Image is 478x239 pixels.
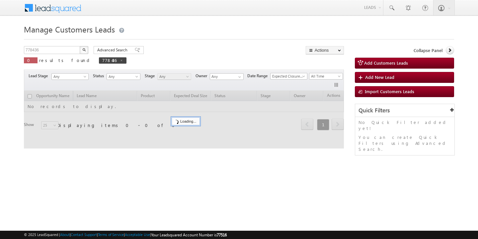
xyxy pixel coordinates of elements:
p: You can create Quick Filters using Advanced Search. [358,134,451,152]
p: No Quick Filter added yet! [358,119,451,131]
a: Any [107,73,140,80]
span: Add New Lead [365,74,394,80]
span: © 2025 LeadSquared | | | | | [24,232,227,238]
span: 77516 [217,232,227,237]
span: Status [93,73,107,79]
div: Loading... [172,117,200,125]
span: All Time [309,73,341,79]
a: Show All Items [235,74,243,80]
span: Lead Stage [29,73,50,79]
span: Date Range [247,73,270,79]
img: Search [82,48,86,51]
span: Manage Customers Leads [24,24,115,34]
span: Collapse Panel [414,47,442,53]
a: Acceptable Use [125,232,150,237]
span: Any [158,74,189,80]
a: Any [51,73,89,80]
a: Contact Support [71,232,97,237]
a: Any [157,73,191,80]
span: 0 [27,57,34,63]
a: Terms of Service [98,232,124,237]
div: Quick Filters [355,104,454,117]
span: Owner [196,73,210,79]
span: Any [107,74,138,80]
span: Any [52,74,86,80]
span: results found [39,57,92,63]
span: Expected Closure Date [271,73,305,79]
span: Import Customers Leads [365,89,414,94]
span: 778436 [102,57,117,63]
span: Add Customers Leads [364,60,408,66]
span: Advanced Search [97,47,129,53]
a: All Time [309,73,343,80]
a: Expected Closure Date [270,73,307,80]
a: About [60,232,70,237]
span: Your Leadsquared Account Number is [151,232,227,237]
span: Stage [145,73,157,79]
input: Type to Search [210,73,244,80]
button: Actions [306,46,344,54]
